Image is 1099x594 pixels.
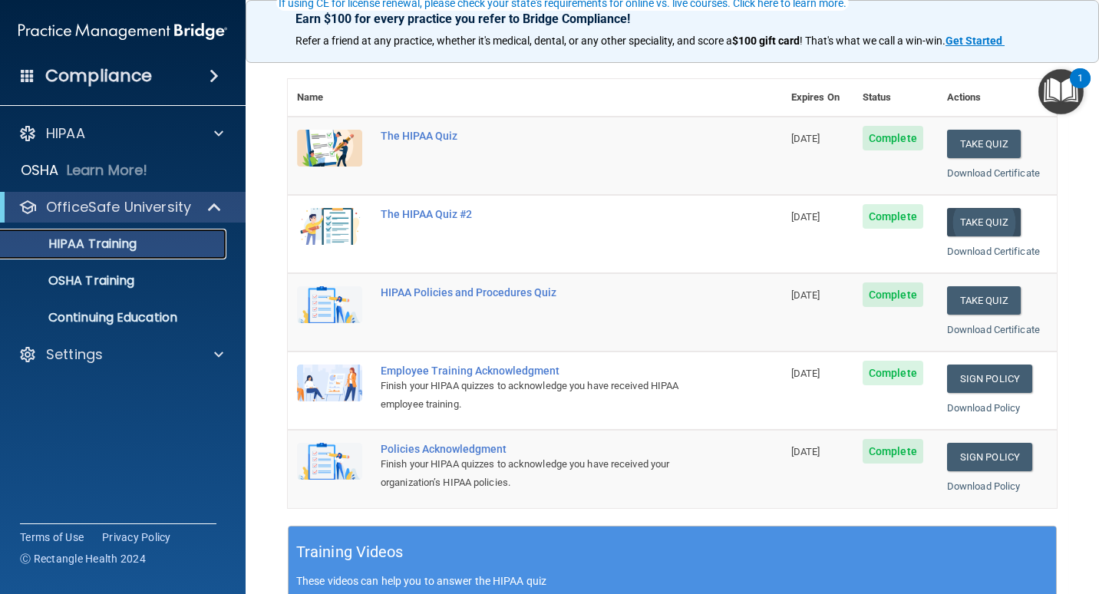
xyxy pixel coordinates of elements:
button: Take Quiz [947,208,1021,236]
a: Download Policy [947,402,1021,414]
p: Continuing Education [10,310,219,325]
div: Employee Training Acknowledgment [381,365,705,377]
span: Complete [863,361,923,385]
div: Finish your HIPAA quizzes to acknowledge you have received HIPAA employee training. [381,377,705,414]
a: Download Policy [947,480,1021,492]
th: Name [288,79,371,117]
p: HIPAA [46,124,85,143]
span: Complete [863,126,923,150]
a: Privacy Policy [102,530,171,545]
button: Take Quiz [947,286,1021,315]
span: [DATE] [791,289,820,301]
p: Settings [46,345,103,364]
span: [DATE] [791,368,820,379]
span: Refer a friend at any practice, whether it's medical, dental, or any other speciality, and score a [295,35,732,47]
th: Expires On [782,79,853,117]
div: 1 [1078,78,1083,98]
p: OSHA [21,161,59,180]
p: Learn More! [67,161,148,180]
span: Complete [863,204,923,229]
a: Download Certificate [947,167,1040,179]
a: Sign Policy [947,365,1032,393]
th: Status [853,79,938,117]
p: Earn $100 for every practice you refer to Bridge Compliance! [295,12,1049,26]
a: HIPAA [18,124,223,143]
a: Terms of Use [20,530,84,545]
a: Settings [18,345,223,364]
div: HIPAA Policies and Procedures Quiz [381,286,705,299]
strong: $100 gift card [732,35,800,47]
p: OSHA Training [10,273,134,289]
p: OfficeSafe University [46,198,191,216]
p: HIPAA Training [10,236,137,252]
h5: Training Videos [296,539,404,566]
div: The HIPAA Quiz [381,130,705,142]
div: Policies Acknowledgment [381,443,705,455]
span: [DATE] [791,211,820,223]
span: Complete [863,439,923,464]
button: Open Resource Center, 1 new notification [1038,69,1084,114]
div: Finish your HIPAA quizzes to acknowledge you have received your organization’s HIPAA policies. [381,455,705,492]
span: ! That's what we call a win-win. [800,35,946,47]
img: PMB logo [18,16,227,47]
button: Take Quiz [947,130,1021,158]
strong: Get Started [946,35,1002,47]
span: Complete [863,282,923,307]
th: Actions [938,79,1057,117]
span: [DATE] [791,446,820,457]
span: [DATE] [791,133,820,144]
a: Download Certificate [947,324,1040,335]
a: OfficeSafe University [18,198,223,216]
a: Sign Policy [947,443,1032,471]
a: Get Started [946,35,1005,47]
span: Ⓒ Rectangle Health 2024 [20,551,146,566]
p: These videos can help you to answer the HIPAA quiz [296,575,1048,587]
h4: Compliance [45,65,152,87]
div: The HIPAA Quiz #2 [381,208,705,220]
a: Download Certificate [947,246,1040,257]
